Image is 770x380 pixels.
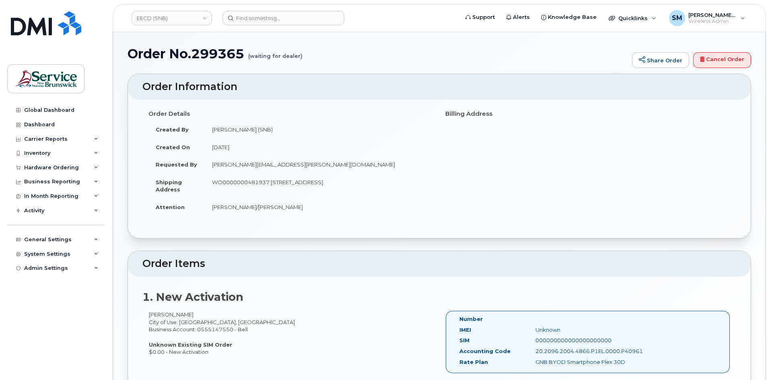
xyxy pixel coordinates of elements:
td: [PERSON_NAME][EMAIL_ADDRESS][PERSON_NAME][DOMAIN_NAME] [205,156,433,173]
label: Number [459,315,483,323]
h1: Order No.299365 [128,47,628,61]
strong: Unknown Existing SIM Order [149,341,232,348]
h4: Order Details [148,111,433,117]
div: 000000000000000000000 [529,337,636,344]
td: [PERSON_NAME]/[PERSON_NAME] [205,198,433,216]
strong: Created By [156,126,189,133]
div: [PERSON_NAME] City of Use: [GEOGRAPHIC_DATA], [GEOGRAPHIC_DATA] Business Account: 0555147550 - Be... [142,311,439,355]
strong: Created On [156,144,190,150]
h2: Order Information [142,81,736,92]
a: Share Order [632,52,689,68]
label: Rate Plan [459,358,488,366]
td: WO0000000481937 [STREET_ADDRESS] [205,173,433,198]
strong: Attention [156,204,185,210]
strong: Shipping Address [156,179,182,193]
div: Unknown [529,326,636,334]
label: SIM [459,337,469,344]
h4: Billing Address [445,111,730,117]
label: IMEI [459,326,471,334]
td: [PERSON_NAME] (SNB) [205,121,433,138]
h2: Order Items [142,258,736,269]
td: [DATE] [205,138,433,156]
div: GNB BYOD Smartphone Flex 30D [529,358,636,366]
a: Cancel Order [693,52,751,68]
small: (waiting for dealer) [248,47,303,59]
strong: Requested By [156,161,197,168]
strong: 1. New Activation [142,290,243,304]
div: 20.2096.2004.4866.P1EL.0000.P40961 [529,347,636,355]
label: Accounting Code [459,347,511,355]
